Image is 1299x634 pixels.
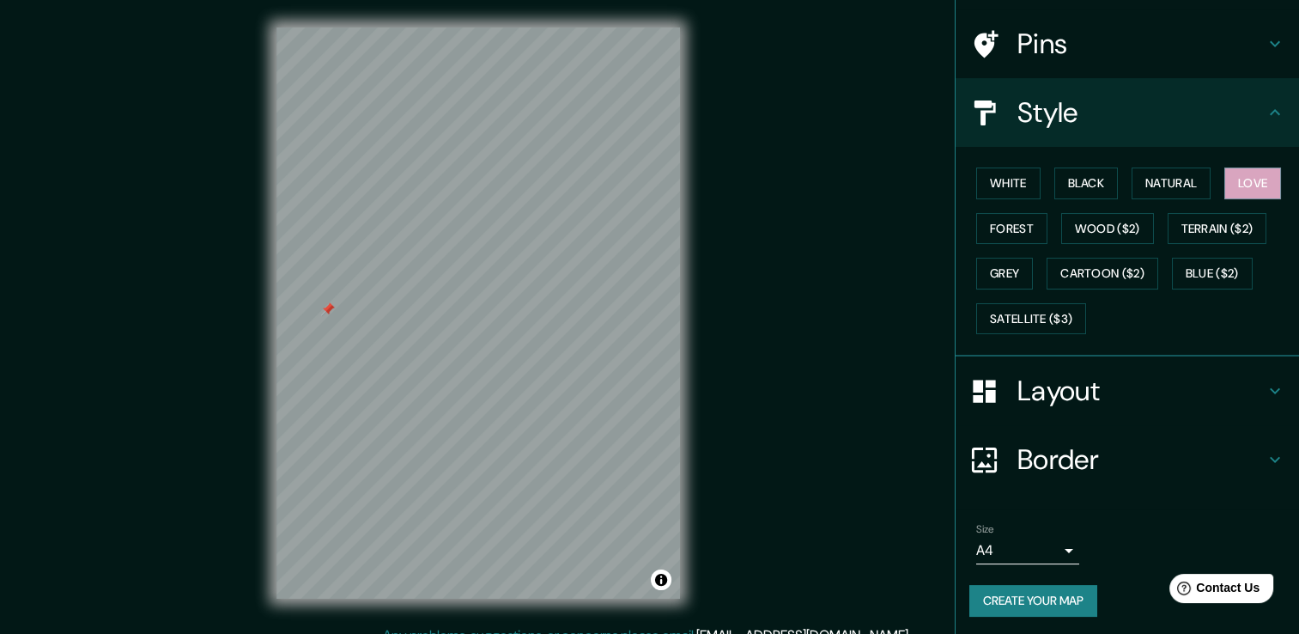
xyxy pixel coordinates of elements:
[976,303,1086,335] button: Satellite ($3)
[651,570,671,590] button: Toggle attribution
[276,27,680,599] canvas: Map
[956,425,1299,494] div: Border
[1017,442,1265,477] h4: Border
[1168,213,1267,245] button: Terrain ($2)
[1172,258,1253,290] button: Blue ($2)
[976,522,994,537] label: Size
[956,9,1299,78] div: Pins
[956,78,1299,147] div: Style
[969,585,1097,617] button: Create your map
[976,258,1033,290] button: Grey
[956,357,1299,425] div: Layout
[1061,213,1154,245] button: Wood ($2)
[1017,374,1265,408] h4: Layout
[976,537,1079,564] div: A4
[1132,168,1211,199] button: Natural
[976,168,1041,199] button: White
[1224,168,1281,199] button: Love
[1017,27,1265,61] h4: Pins
[1054,168,1119,199] button: Black
[1146,567,1280,615] iframe: Help widget launcher
[1017,95,1265,130] h4: Style
[1047,258,1158,290] button: Cartoon ($2)
[976,213,1047,245] button: Forest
